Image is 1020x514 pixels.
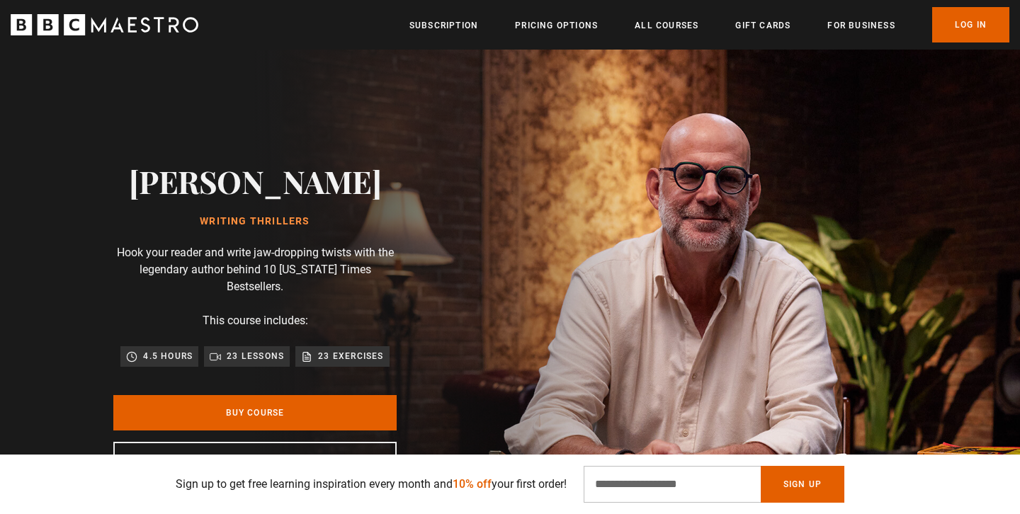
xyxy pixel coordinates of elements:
p: 23 exercises [318,349,383,363]
a: For business [827,18,895,33]
p: This course includes: [203,312,308,329]
a: Log In [932,7,1009,42]
p: Sign up to get free learning inspiration every month and your first order! [176,476,567,493]
h2: [PERSON_NAME] [129,163,382,199]
h1: Writing Thrillers [129,216,382,227]
nav: Primary [409,7,1009,42]
a: Pricing Options [515,18,598,33]
a: All Courses [635,18,698,33]
p: 4.5 hours [143,349,193,363]
a: Buy Course [113,395,397,430]
a: Gift Cards [735,18,790,33]
svg: BBC Maestro [11,14,198,35]
a: Subscription [409,18,478,33]
p: 23 lessons [227,349,284,363]
button: Sign Up [761,466,844,503]
a: Subscribe to BBC Maestro [113,442,397,480]
p: Hook your reader and write jaw-dropping twists with the legendary author behind 10 [US_STATE] Tim... [113,244,397,295]
span: 10% off [453,477,492,491]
